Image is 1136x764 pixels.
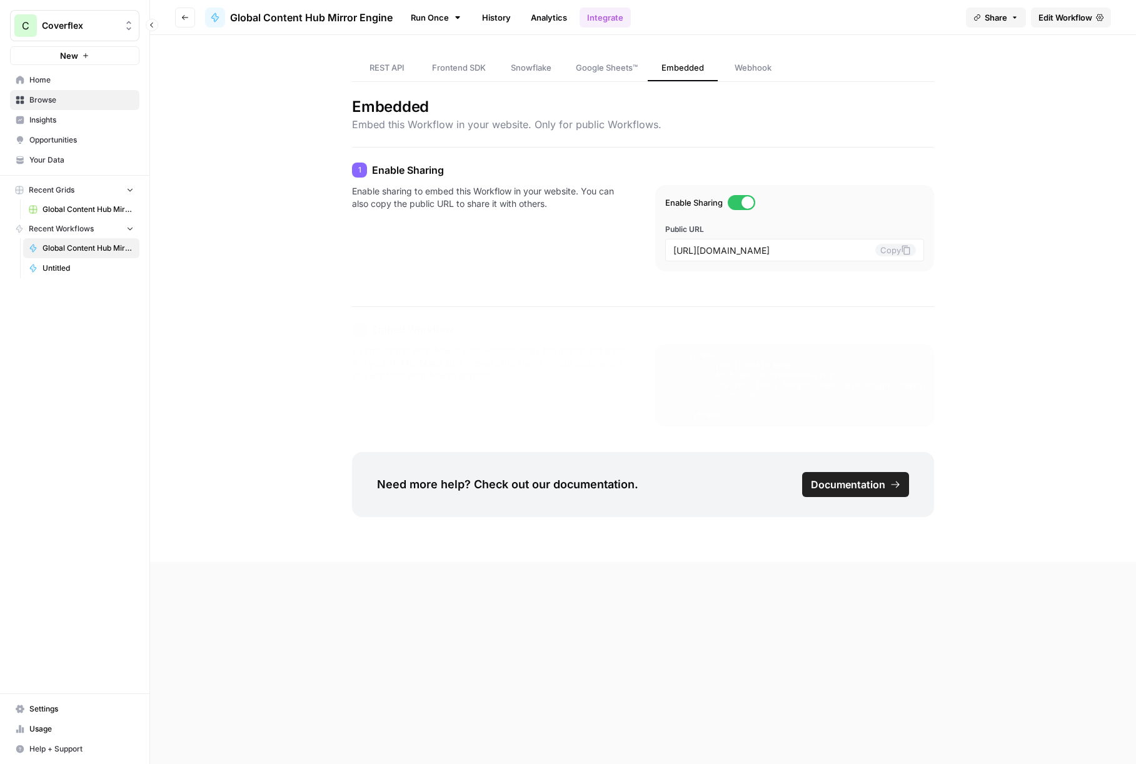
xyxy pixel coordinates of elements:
a: Embedded [648,55,718,81]
span: Insights [29,114,134,126]
span: Settings [29,703,134,715]
a: Frontend SDK [422,55,496,81]
button: Help + Support [10,739,139,759]
p: Enable sharing to embed this Workflow in your website. You can also copy the public URL to share ... [352,185,630,281]
span: Recent Workflows [29,223,94,234]
button: Workspace: Coverflex [10,10,139,41]
span: Home [29,74,134,86]
span: Webhook [735,61,772,74]
a: Documentation [802,472,909,497]
a: History [475,8,518,28]
a: Run Once [403,7,470,28]
div: Need more help? Check out our documentation. [352,452,934,517]
span: Embedded [661,61,704,74]
h3: Embed this Workflow in your website. Only for public Workflows. [352,117,934,132]
span: Google Sheets™ [576,61,638,74]
span: Untitled [43,263,134,274]
a: Home [10,70,139,90]
a: Settings [10,699,139,719]
span: Documentation [811,477,885,492]
span: Help + Support [29,743,134,755]
div: 1 [655,351,681,361]
a: Analytics [523,8,575,28]
span: Snowflake [511,61,551,74]
span: C [22,18,29,33]
button: Recent Workflows [10,219,139,238]
a: Snowflake [496,55,566,81]
span: Opportunities [29,134,134,146]
div: 5 [655,401,681,411]
h2: Embedded [352,97,934,117]
h4: Embed Workflow [352,322,934,337]
div: 6 [655,411,681,421]
a: Insights [10,110,139,130]
a: REST API [352,55,422,81]
span: New [60,49,78,62]
p: To embed this Workflow in your website, copy the iframe and paste it in your HTML. Make sure to p... [352,344,630,427]
div: 4 [655,391,681,401]
div: 1 [352,163,367,178]
button: Share [966,8,1026,28]
span: Frontend SDK [432,61,486,74]
h4: Enable Sharing [352,163,934,178]
label: Public URL [665,224,923,235]
a: Google Sheets™ [566,55,648,81]
a: Untitled [23,258,139,278]
a: Usage [10,719,139,739]
a: Global Content Hub Mirror Engine [205,8,393,28]
button: New [10,46,139,65]
span: Global Content Hub Mirror Engine [230,10,393,25]
div: 2 [655,361,681,381]
span: Edit Workflow [1038,11,1092,24]
span: Browse [29,94,134,106]
a: Your Data [10,150,139,170]
span: Share [985,11,1007,24]
div: 3 [655,381,681,391]
span: Recent Grids [29,184,74,196]
a: Browse [10,90,139,110]
div: 2 [352,322,367,337]
span: Coverflex [42,19,118,32]
button: Copy [875,244,916,256]
span: Usage [29,723,134,735]
span: Global Content Hub Mirror [43,204,134,215]
a: Opportunities [10,130,139,150]
a: Integrate [580,8,631,28]
span: Your Data [29,154,134,166]
span: Global Content Hub Mirror Engine [43,243,134,254]
a: Edit Workflow [1031,8,1111,28]
a: Global Content Hub Mirror Engine [23,238,139,258]
span: REST API [369,61,405,74]
label: Enable Sharing [665,195,923,210]
button: Recent Grids [10,181,139,199]
a: Global Content Hub Mirror [23,199,139,219]
a: Webhook [718,55,788,81]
